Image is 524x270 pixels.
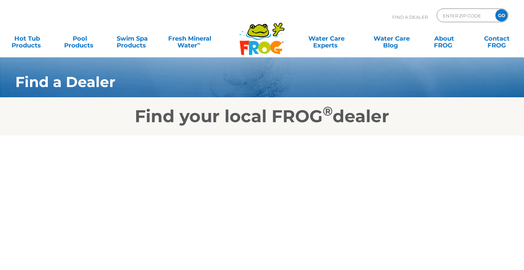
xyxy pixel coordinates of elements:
a: Fresh MineralWater∞ [164,32,216,45]
a: ContactFROG [476,32,517,45]
sup: ® [323,103,333,119]
p: Find A Dealer [392,9,428,26]
input: GO [495,9,508,22]
a: PoolProducts [59,32,100,45]
h2: Find your local FROG dealer [5,106,519,127]
sup: ∞ [197,41,201,46]
a: Swim SpaProducts [112,32,153,45]
a: Water CareBlog [372,32,412,45]
a: Hot TubProducts [7,32,48,45]
img: Frog Products Logo [236,14,288,55]
a: AboutFROG [424,32,465,45]
h1: Find a Dealer [15,74,467,90]
a: Water CareExperts [293,32,360,45]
